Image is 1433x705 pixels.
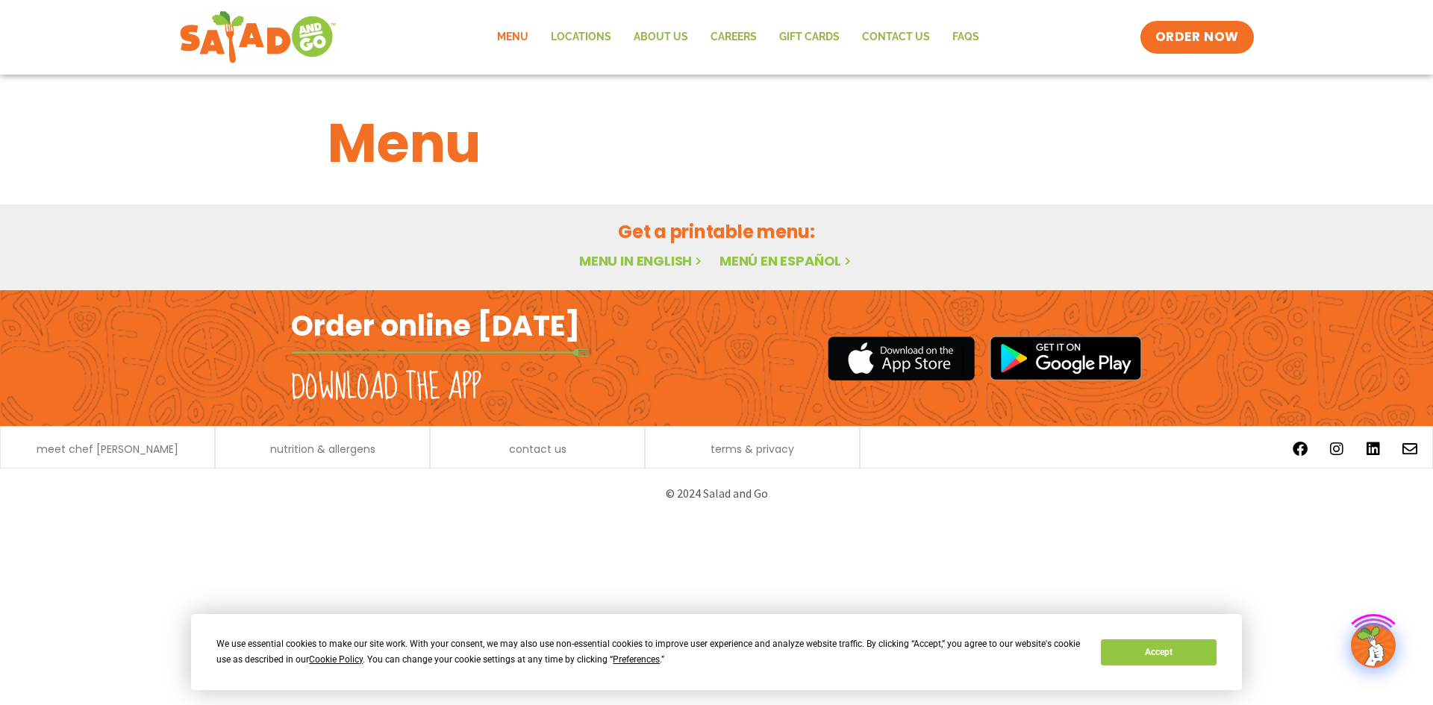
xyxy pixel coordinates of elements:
[613,654,660,665] span: Preferences
[309,654,363,665] span: Cookie Policy
[1101,639,1216,665] button: Accept
[191,614,1242,690] div: Cookie Consent Prompt
[699,20,768,54] a: Careers
[851,20,941,54] a: Contact Us
[622,20,699,54] a: About Us
[509,444,566,454] a: contact us
[37,444,178,454] a: meet chef [PERSON_NAME]
[540,20,622,54] a: Locations
[990,336,1142,380] img: google_play
[828,334,975,383] img: appstore
[941,20,990,54] a: FAQs
[711,444,794,454] a: terms & privacy
[579,251,705,270] a: Menu in English
[328,103,1105,184] h1: Menu
[291,367,481,409] h2: Download the app
[299,483,1134,504] p: © 2024 Salad and Go
[270,444,375,454] a: nutrition & allergens
[486,20,540,54] a: Menu
[1140,21,1254,54] a: ORDER NOW
[768,20,851,54] a: GIFT CARDS
[328,219,1105,245] h2: Get a printable menu:
[1155,28,1239,46] span: ORDER NOW
[216,636,1083,668] div: We use essential cookies to make our site work. With your consent, we may also use non-essential ...
[486,20,990,54] nav: Menu
[179,7,337,67] img: new-SAG-logo-768×292
[719,251,854,270] a: Menú en español
[291,348,590,357] img: fork
[291,307,580,344] h2: Order online [DATE]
